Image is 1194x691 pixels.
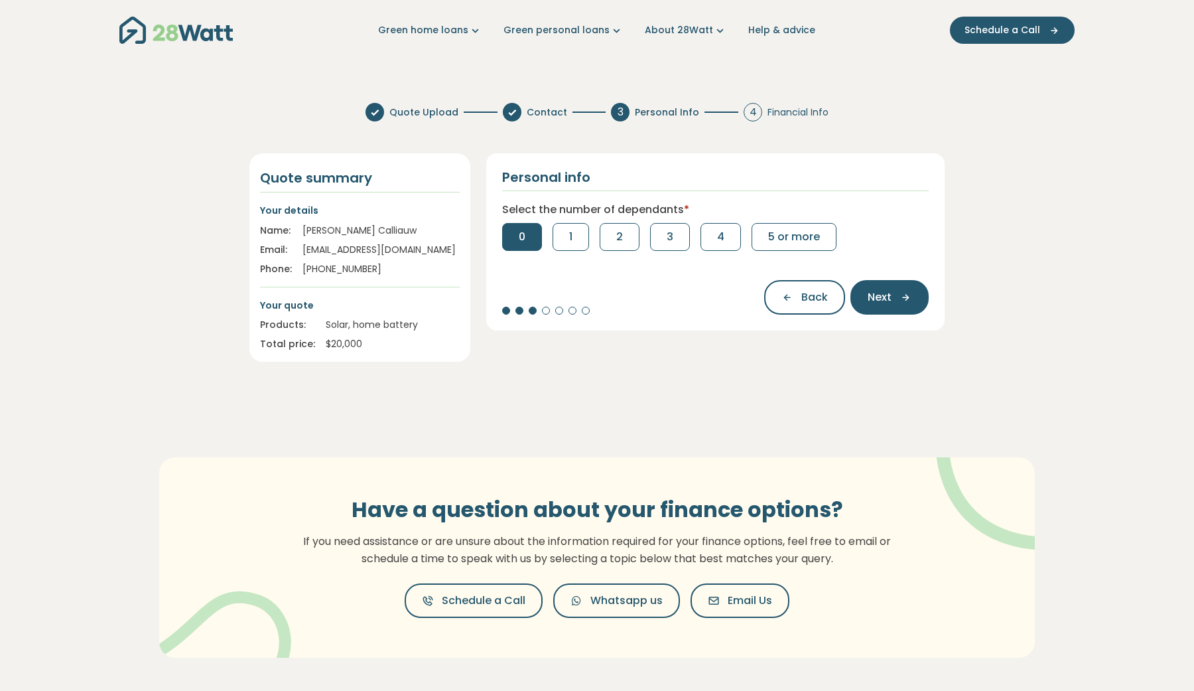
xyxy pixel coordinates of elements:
div: Email: [260,243,292,257]
div: Phone: [260,262,292,276]
a: Green personal loans [503,23,624,37]
span: Personal Info [635,106,699,119]
span: Financial Info [767,106,829,119]
span: 2 [616,229,623,245]
button: 3 [650,223,690,251]
span: Quote Upload [389,106,458,119]
div: [PHONE_NUMBER] [302,262,460,276]
span: 5 or more [768,229,820,245]
button: 0 [502,223,542,251]
a: About 28Watt [645,23,727,37]
div: [EMAIL_ADDRESS][DOMAIN_NAME] [302,243,460,257]
span: Contact [527,106,567,119]
button: Email Us [691,583,789,618]
span: Next [868,289,892,305]
span: Schedule a Call [442,593,525,609]
span: Email Us [728,593,772,609]
button: 5 or more [752,223,836,251]
span: Back [801,289,828,305]
div: Total price: [260,337,315,351]
span: Schedule a Call [964,23,1040,37]
a: Help & advice [748,23,815,37]
button: Schedule a Call [405,583,543,618]
p: Your details [260,203,460,218]
button: 1 [553,223,589,251]
button: Whatsapp us [553,583,680,618]
button: Schedule a Call [950,17,1075,44]
div: [PERSON_NAME] Calliauw [302,224,460,238]
span: 0 [519,229,525,245]
span: 3 [667,229,673,245]
img: vector [901,421,1075,550]
span: Whatsapp us [590,593,663,609]
button: 4 [700,223,741,251]
h2: Personal info [502,169,590,185]
nav: Main navigation [119,13,1075,47]
div: 4 [744,103,762,121]
div: Name: [260,224,292,238]
label: Select the number of dependants [502,202,689,218]
button: Next [850,280,929,315]
span: 1 [569,229,572,245]
span: 4 [717,229,724,245]
h4: Quote summary [260,169,460,187]
button: 2 [600,223,639,251]
div: Solar, home battery [326,318,460,332]
button: Back [764,280,845,315]
p: If you need assistance or are unsure about the information required for your finance options, fee... [295,533,899,567]
img: vector [150,557,291,690]
div: 3 [611,103,630,121]
div: $ 20,000 [326,337,460,351]
h3: Have a question about your finance options? [295,497,899,522]
a: Green home loans [378,23,482,37]
p: Your quote [260,298,460,313]
img: 28Watt [119,17,233,44]
div: Products: [260,318,315,332]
